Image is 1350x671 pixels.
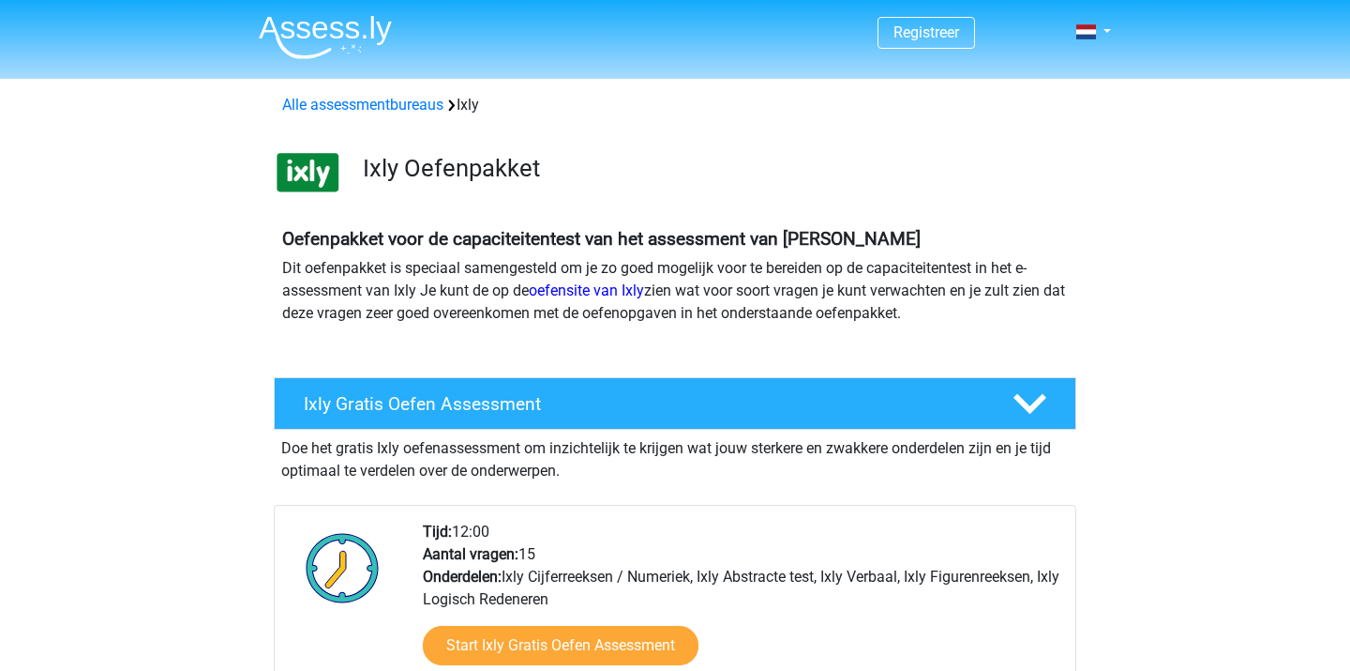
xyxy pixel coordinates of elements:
[363,154,1061,183] h3: Ixly Oefenpakket
[274,430,1076,482] div: Doe het gratis Ixly oefenassessment om inzichtelijk te krijgen wat jouw sterkere en zwakkere onde...
[275,94,1075,116] div: Ixly
[275,139,341,206] img: ixly.png
[423,568,502,586] b: Onderdelen:
[282,228,921,250] b: Oefenpakket voor de capaciteitentest van het assessment van [PERSON_NAME]
[423,523,452,541] b: Tijd:
[282,257,1068,325] p: Dit oefenpakket is speciaal samengesteld om je zo goed mogelijk voor te bereiden op de capaciteit...
[295,521,390,615] img: Klok
[304,393,982,415] h4: Ixly Gratis Oefen Assessment
[423,626,698,665] a: Start Ixly Gratis Oefen Assessment
[529,282,644,299] a: oefensite van Ixly
[423,545,518,563] b: Aantal vragen:
[893,23,959,41] a: Registreer
[266,377,1084,430] a: Ixly Gratis Oefen Assessment
[282,96,443,114] a: Alle assessmentbureaus
[259,15,392,59] img: Assessly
